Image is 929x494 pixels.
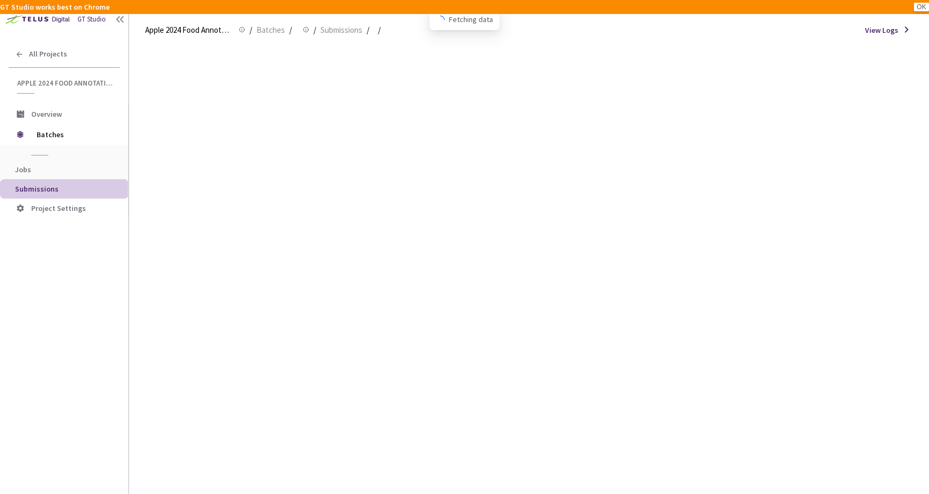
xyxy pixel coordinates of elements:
li: / [367,24,369,37]
span: All Projects [29,50,67,59]
a: Batches [254,24,287,36]
span: View Logs [865,25,898,36]
li: / [313,24,316,37]
li: / [249,24,252,37]
span: Batches [256,24,285,37]
span: Apple 2024 Food Annotation Correction [17,79,113,88]
a: Submissions [318,24,365,36]
span: Project Settings [31,203,86,213]
span: Fetching data [449,13,493,25]
span: loading [434,14,446,25]
span: Submissions [15,184,59,194]
span: Submissions [320,24,362,37]
li: / [378,24,381,37]
li: / [289,24,292,37]
span: Jobs [15,165,31,174]
div: GT Studio [77,15,106,25]
span: Overview [31,109,62,119]
button: OK [914,3,929,11]
span: Batches [37,124,110,145]
span: Apple 2024 Food Annotation Correction [145,24,232,37]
